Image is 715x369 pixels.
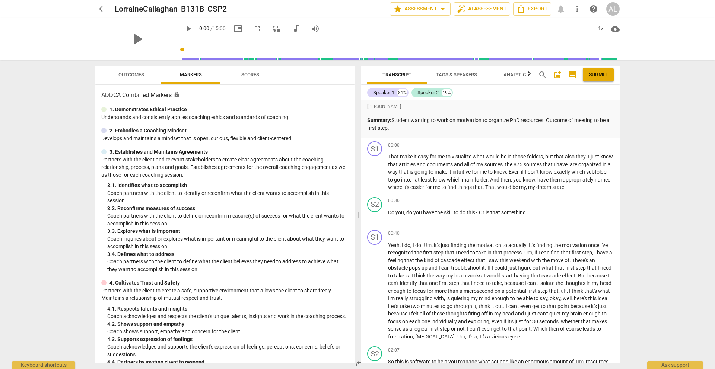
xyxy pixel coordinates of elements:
span: Submit [589,71,608,78]
span: in [508,154,513,160]
span: I [598,265,600,271]
span: , [503,161,505,167]
span: weekend [509,257,531,263]
span: that [388,161,399,167]
span: folders [527,154,543,160]
span: skill [444,209,454,215]
span: comment [568,70,577,79]
span: That [388,154,400,160]
span: . [506,169,509,175]
span: I've [600,242,608,248]
span: what [473,154,486,160]
span: the [414,250,423,256]
span: actually [508,242,526,248]
span: 00:00 [388,142,400,148]
span: step [433,250,445,256]
span: can [441,265,451,271]
span: my [476,161,484,167]
span: also [565,154,576,160]
p: Coach partners with the client to define or reconfirm measure(s) of success for what the client w... [107,212,349,227]
span: a [608,161,611,167]
span: That [485,184,497,190]
span: an [589,257,595,263]
span: first [565,265,576,271]
div: Change speaker [367,230,382,245]
span: saw [489,257,500,263]
p: Student wanting to work on motivation to organize PhD resources. Outcome of meeting to be a first... [367,116,614,132]
div: Keyboard shortcuts [12,361,75,369]
span: need [600,265,611,271]
span: Yeah [388,242,400,248]
span: this [467,209,475,215]
span: it's [434,242,441,248]
span: do [460,209,467,215]
span: first [572,250,582,256]
span: Assessment [393,4,447,13]
span: Markers [180,72,202,77]
span: ? [475,209,479,215]
span: Assessment is enabled for this document. The competency model is locked and follows the assessmen... [174,92,180,98]
div: 3. 3. Explores what is important [107,227,349,235]
span: up [422,265,429,271]
span: that [554,154,565,160]
span: me [433,184,441,190]
span: you [413,209,423,215]
span: feeling [388,257,404,263]
span: things [457,184,473,190]
span: know [494,169,506,175]
span: that [399,169,410,175]
span: make [435,169,448,175]
span: would [497,184,512,190]
span: main [462,177,474,183]
span: . [569,257,572,263]
span: if [534,250,538,256]
span: that [543,161,554,167]
span: which [447,177,462,183]
span: for [425,184,433,190]
span: move_down [272,24,281,33]
span: the [435,209,444,215]
span: picture_in_picture [233,24,242,33]
h3: ADDCA Combined Markers [101,91,349,100]
span: Analytics [503,72,529,77]
span: audiotrack [292,24,301,33]
span: least [421,177,433,183]
span: my [519,184,526,190]
p: 3. Establishes and Maintains Agreements [109,148,208,156]
span: intuitive [452,169,472,175]
span: play_arrow [184,24,193,33]
span: state [552,184,564,190]
span: Tags & Speakers [436,72,477,77]
span: it [414,154,418,160]
span: me [480,169,488,175]
span: . [409,273,411,279]
span: the [542,257,551,263]
span: find [551,250,561,256]
span: Do [388,209,395,215]
span: out [533,265,541,271]
span: Even [509,169,521,175]
span: are [570,161,578,167]
div: 3. 4. Defines what to address [107,250,349,258]
span: I [411,273,414,279]
span: volume_up [311,24,320,33]
span: There's [572,257,589,263]
span: of [565,257,569,263]
span: to [388,273,394,279]
span: [PERSON_NAME] [367,103,401,110]
span: pops [409,265,422,271]
span: compare_arrows [353,359,362,368]
span: help [589,4,598,13]
span: I [486,257,489,263]
span: , [410,177,412,183]
span: more_vert [573,4,582,13]
button: Add summary [552,69,563,81]
span: Transcript [382,72,411,77]
span: if [521,169,525,175]
span: search [538,70,547,79]
button: View player as separate pane [270,22,283,35]
span: make [400,154,414,160]
span: star [393,4,402,13]
span: . [526,242,529,248]
span: I [525,169,528,175]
